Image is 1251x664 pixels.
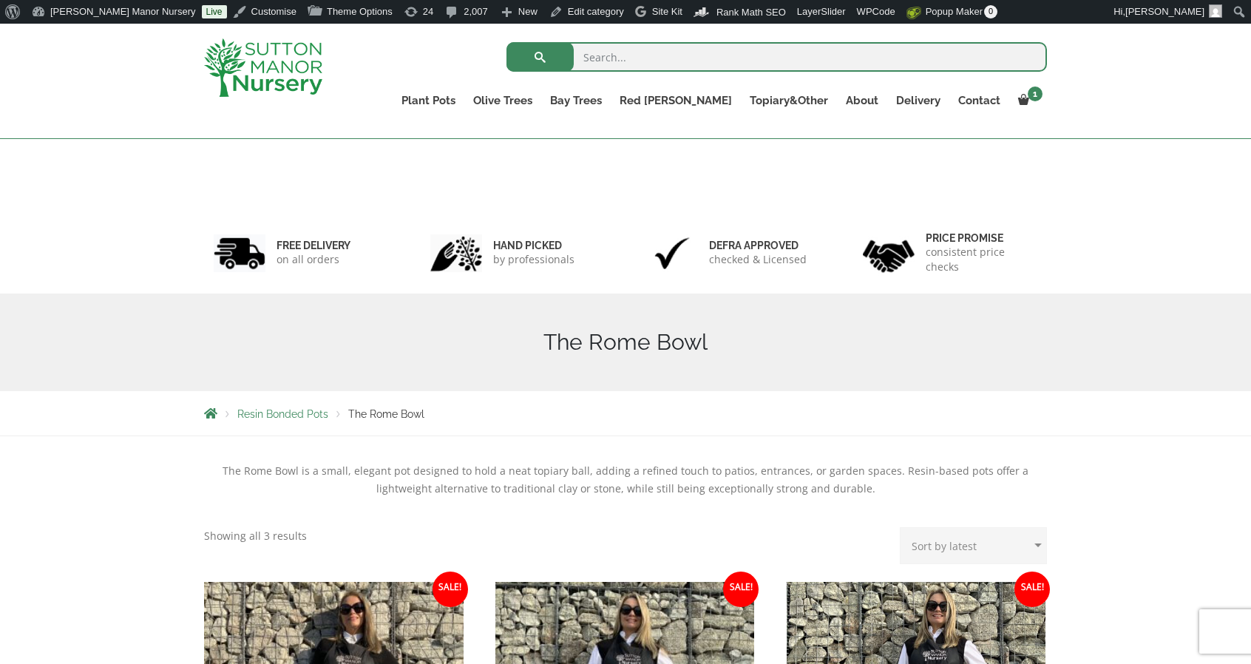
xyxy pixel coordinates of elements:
p: checked & Licensed [709,252,807,267]
a: Olive Trees [464,90,541,111]
h1: The Rome Bowl [204,329,1047,356]
p: consistent price checks [926,245,1038,274]
a: Bay Trees [541,90,611,111]
span: Sale! [433,572,468,607]
img: 3.jpg [646,234,698,272]
a: About [837,90,887,111]
h6: Price promise [926,231,1038,245]
a: Live [202,5,227,18]
img: 4.jpg [863,231,915,276]
a: Resin Bonded Pots [237,408,328,420]
span: Rank Math SEO [716,7,786,18]
span: Site Kit [652,6,682,17]
a: Delivery [887,90,949,111]
input: Search... [506,42,1047,72]
span: Sale! [1014,572,1050,607]
p: on all orders [277,252,350,267]
span: 1 [1028,87,1042,101]
p: Showing all 3 results [204,527,307,545]
span: Sale! [723,572,759,607]
p: The Rome Bowl is a small, elegant pot designed to hold a neat topiary ball, adding a refined touc... [204,462,1047,498]
a: Contact [949,90,1009,111]
h6: hand picked [493,239,574,252]
span: [PERSON_NAME] [1125,6,1204,17]
a: Red [PERSON_NAME] [611,90,741,111]
img: 2.jpg [430,234,482,272]
img: logo [204,38,322,97]
span: The Rome Bowl [348,408,424,420]
h6: Defra approved [709,239,807,252]
img: 1.jpg [214,234,265,272]
h6: FREE DELIVERY [277,239,350,252]
span: 0 [984,5,997,18]
a: 1 [1009,90,1047,111]
nav: Breadcrumbs [204,407,1047,419]
a: Plant Pots [393,90,464,111]
select: Shop order [900,527,1047,564]
a: Topiary&Other [741,90,837,111]
p: by professionals [493,252,574,267]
